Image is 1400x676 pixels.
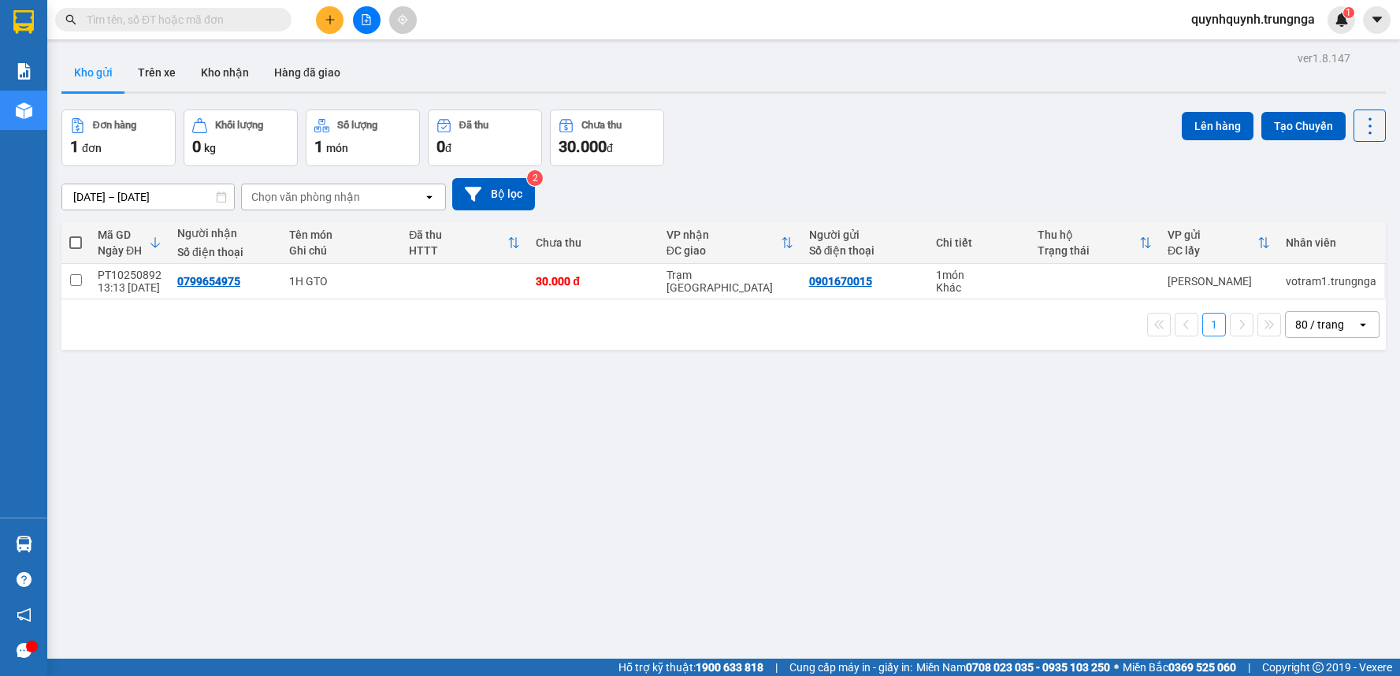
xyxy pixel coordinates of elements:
span: | [775,659,778,676]
span: file-add [361,14,372,25]
span: notification [17,607,32,622]
span: Hỗ trợ kỹ thuật: [618,659,763,676]
div: Số điện thoại [177,246,273,258]
div: Số điện thoại [809,244,920,257]
img: icon-new-feature [1335,13,1349,27]
div: 13:13 [DATE] [98,281,162,294]
div: 0901670015 [809,275,872,288]
span: 1 [1346,7,1351,18]
div: ĐC giao [667,244,781,257]
th: Toggle SortBy [1030,222,1160,264]
div: HTTT [409,244,507,257]
div: [PERSON_NAME] [1168,275,1270,288]
input: Tìm tên, số ĐT hoặc mã đơn [87,11,273,28]
div: Khác [936,281,1022,294]
div: 0799654975 [177,275,240,288]
sup: 1 [1343,7,1354,18]
div: VP nhận [667,228,781,241]
span: copyright [1313,662,1324,673]
span: quynhquynh.trungnga [1179,9,1328,29]
img: solution-icon [16,63,32,80]
th: Toggle SortBy [401,222,528,264]
div: votram1.trungnga [1286,275,1376,288]
strong: 0708 023 035 - 0935 103 250 [966,661,1110,674]
div: Ghi chú [289,244,393,257]
svg: open [423,191,436,203]
div: 30.000 đ [536,275,650,288]
div: Đã thu [459,120,488,131]
input: Select a date range. [62,184,234,210]
div: Trạng thái [1038,244,1139,257]
img: logo-vxr [13,10,34,34]
div: ĐC lấy [1168,244,1257,257]
div: Đã thu [409,228,507,241]
div: Số lượng [337,120,377,131]
button: Đã thu0đ [428,110,542,166]
th: Toggle SortBy [659,222,801,264]
div: Chưa thu [536,236,650,249]
button: Chưa thu30.000đ [550,110,664,166]
span: 1 [314,137,323,156]
strong: 1900 633 818 [696,661,763,674]
span: đ [445,142,451,154]
span: món [326,142,348,154]
button: 1 [1202,313,1226,336]
button: Bộ lọc [452,178,535,210]
div: 1H GTO [289,275,393,288]
span: Miền Nam [916,659,1110,676]
span: 0 [192,137,201,156]
img: warehouse-icon [16,102,32,119]
th: Toggle SortBy [1160,222,1278,264]
span: đ [607,142,613,154]
div: ver 1.8.147 [1298,50,1350,67]
div: VP gửi [1168,228,1257,241]
div: Ngày ĐH [98,244,149,257]
span: Miền Bắc [1123,659,1236,676]
div: Thu hộ [1038,228,1139,241]
div: Chưa thu [581,120,622,131]
span: | [1248,659,1250,676]
th: Toggle SortBy [90,222,169,264]
div: 80 / trang [1295,317,1344,332]
div: 1 món [936,269,1022,281]
span: 1 [70,137,79,156]
div: Tên món [289,228,393,241]
span: question-circle [17,572,32,587]
div: Khối lượng [215,120,263,131]
button: Tạo Chuyến [1261,112,1346,140]
button: Kho nhận [188,54,262,91]
span: đơn [82,142,102,154]
svg: open [1357,318,1369,331]
span: ⚪️ [1114,664,1119,670]
img: warehouse-icon [16,536,32,552]
span: search [65,14,76,25]
button: Hàng đã giao [262,54,353,91]
button: Số lượng1món [306,110,420,166]
div: Chọn văn phòng nhận [251,189,360,205]
button: caret-down [1363,6,1391,34]
div: Nhân viên [1286,236,1376,249]
span: plus [325,14,336,25]
button: Kho gửi [61,54,125,91]
button: plus [316,6,344,34]
div: PT10250892 [98,269,162,281]
button: Trên xe [125,54,188,91]
span: 0 [436,137,445,156]
button: Lên hàng [1182,112,1253,140]
div: Người gửi [809,228,920,241]
span: 30.000 [559,137,607,156]
span: aim [397,14,408,25]
span: message [17,643,32,658]
div: Mã GD [98,228,149,241]
div: Người nhận [177,227,273,240]
button: file-add [353,6,381,34]
span: kg [204,142,216,154]
button: Đơn hàng1đơn [61,110,176,166]
span: caret-down [1370,13,1384,27]
strong: 0369 525 060 [1168,661,1236,674]
div: Đơn hàng [93,120,136,131]
div: Trạm [GEOGRAPHIC_DATA] [667,269,793,294]
span: Cung cấp máy in - giấy in: [789,659,912,676]
div: Chi tiết [936,236,1022,249]
button: aim [389,6,417,34]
